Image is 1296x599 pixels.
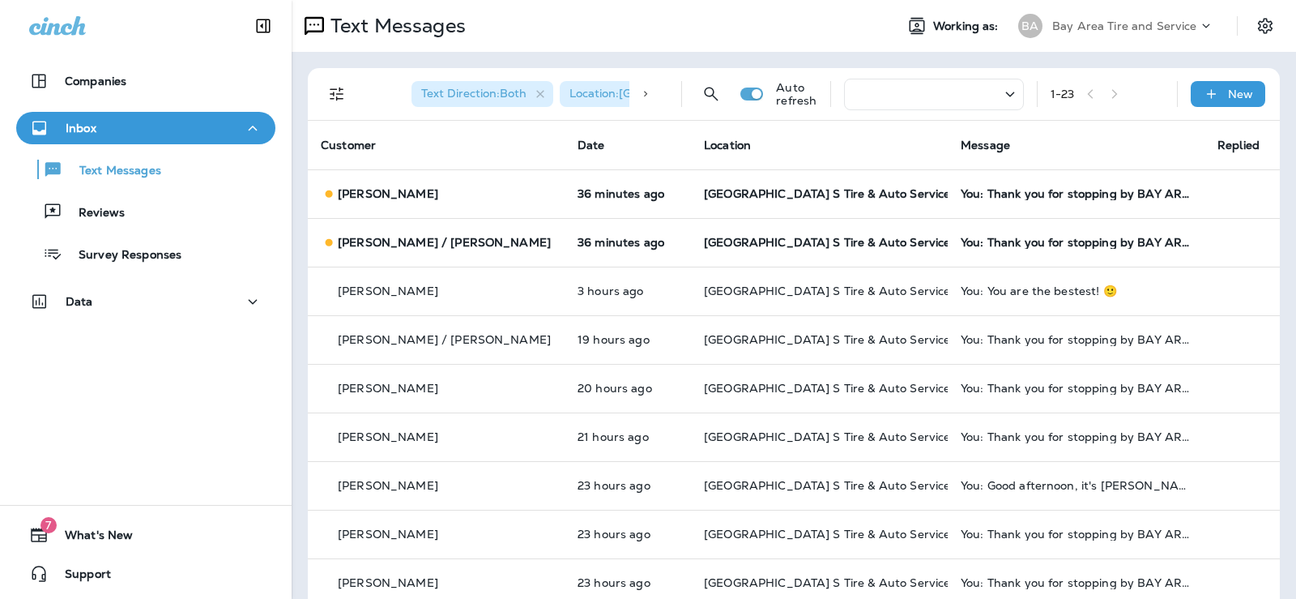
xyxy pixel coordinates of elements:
[578,479,678,492] p: Aug 21, 2025 02:30 PM
[49,567,111,587] span: Support
[776,81,816,107] p: Auto refresh
[62,206,125,221] p: Reviews
[961,528,1192,541] div: You: Thank you for stopping by BAY AREA Point S Tire & Auto Service! If you're happy with the ser...
[338,576,438,589] p: [PERSON_NAME]
[578,576,678,589] p: Aug 21, 2025 02:27 PM
[578,430,678,443] p: Aug 21, 2025 04:26 PM
[62,248,181,263] p: Survey Responses
[961,479,1192,492] div: You: Good afternoon, it's Rick at Bay Area Tire. I tried to call but was unable to get through. Y...
[961,333,1192,346] div: You: Thank you for stopping by BAY AREA Point S Tire & Auto Service! If you're happy with the ser...
[961,576,1192,589] div: You: Thank you for stopping by BAY AREA Point S Tire & Auto Service! If you're happy with the ser...
[338,479,438,492] p: [PERSON_NAME]
[338,382,438,395] p: [PERSON_NAME]
[321,138,376,152] span: Customer
[1018,14,1042,38] div: BA
[338,333,551,346] p: [PERSON_NAME] / [PERSON_NAME]
[704,186,950,201] span: [GEOGRAPHIC_DATA] S Tire & Auto Service
[411,81,553,107] div: Text Direction:Both
[1051,88,1075,101] div: 1 - 23
[66,122,96,135] p: Inbox
[1217,138,1260,152] span: Replied
[338,528,438,541] p: [PERSON_NAME]
[40,517,57,533] span: 7
[704,430,950,444] span: [GEOGRAPHIC_DATA] S Tire & Auto Service
[16,285,275,318] button: Data
[578,138,605,152] span: Date
[16,519,275,551] button: 7What's New
[933,19,1002,33] span: Working as:
[704,575,950,590] span: [GEOGRAPHIC_DATA] S Tire & Auto Service
[961,382,1192,395] div: You: Thank you for stopping by BAY AREA Point S Tire & Auto Service! If you're happy with the ser...
[961,430,1192,443] div: You: Thank you for stopping by BAY AREA Point S Tire & Auto Service! If you're happy with the ser...
[961,285,1192,297] div: You: You are the bestest! 🙂
[578,187,678,200] p: Aug 22, 2025 01:26 PM
[961,187,1192,200] div: You: Thank you for stopping by BAY AREA Point S Tire & Auto Service! If you're happy with the ser...
[421,86,526,101] span: Text Direction : Both
[704,527,950,541] span: [GEOGRAPHIC_DATA] S Tire & Auto Service
[704,332,950,347] span: [GEOGRAPHIC_DATA] S Tire & Auto Service
[961,138,1010,152] span: Message
[241,10,286,42] button: Collapse Sidebar
[961,236,1192,249] div: You: Thank you for stopping by BAY AREA Point S Tire & Auto Service! If you're happy with the ser...
[16,112,275,144] button: Inbox
[704,284,950,298] span: [GEOGRAPHIC_DATA] S Tire & Auto Service
[16,558,275,590] button: Support
[324,14,466,38] p: Text Messages
[704,235,950,250] span: [GEOGRAPHIC_DATA] S Tire & Auto Service
[66,295,93,308] p: Data
[695,78,727,110] button: Search Messages
[1228,88,1253,101] p: New
[16,65,275,97] button: Companies
[578,285,678,297] p: Aug 22, 2025 10:35 AM
[1251,11,1280,41] button: Settings
[569,86,861,101] span: Location : [GEOGRAPHIC_DATA] S Tire & Auto Service
[321,78,353,110] button: Filters
[16,152,275,186] button: Text Messages
[704,138,751,152] span: Location
[578,333,678,346] p: Aug 21, 2025 06:26 PM
[578,236,678,249] p: Aug 22, 2025 01:26 PM
[704,478,950,493] span: [GEOGRAPHIC_DATA] S Tire & Auto Service
[49,528,133,548] span: What's New
[704,381,950,396] span: [GEOGRAPHIC_DATA] S Tire & Auto Service
[16,195,275,229] button: Reviews
[16,237,275,271] button: Survey Responses
[578,382,678,395] p: Aug 21, 2025 05:26 PM
[65,75,126,88] p: Companies
[560,81,851,107] div: Location:[GEOGRAPHIC_DATA] S Tire & Auto Service
[338,236,551,249] p: [PERSON_NAME] / [PERSON_NAME]
[338,187,438,200] p: [PERSON_NAME]
[63,164,161,179] p: Text Messages
[1052,19,1197,32] p: Bay Area Tire and Service
[578,528,678,541] p: Aug 21, 2025 02:27 PM
[338,430,438,443] p: [PERSON_NAME]
[338,285,438,297] p: [PERSON_NAME]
